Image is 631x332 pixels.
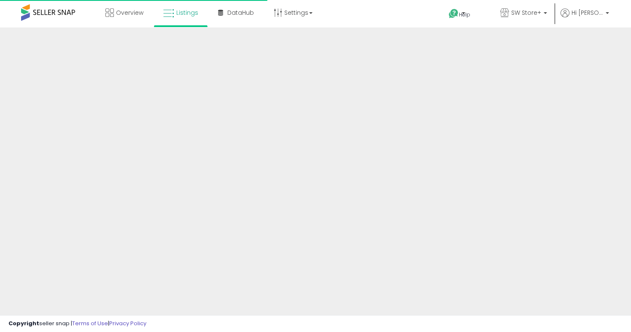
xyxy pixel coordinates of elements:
[72,319,108,327] a: Terms of Use
[511,8,541,17] span: SW Store+
[8,319,39,327] strong: Copyright
[572,8,603,17] span: Hi [PERSON_NAME]
[109,319,146,327] a: Privacy Policy
[8,320,146,328] div: seller snap | |
[227,8,254,17] span: DataHub
[116,8,143,17] span: Overview
[561,8,609,27] a: Hi [PERSON_NAME]
[442,2,487,27] a: Help
[459,11,470,18] span: Help
[176,8,198,17] span: Listings
[448,8,459,19] i: Get Help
